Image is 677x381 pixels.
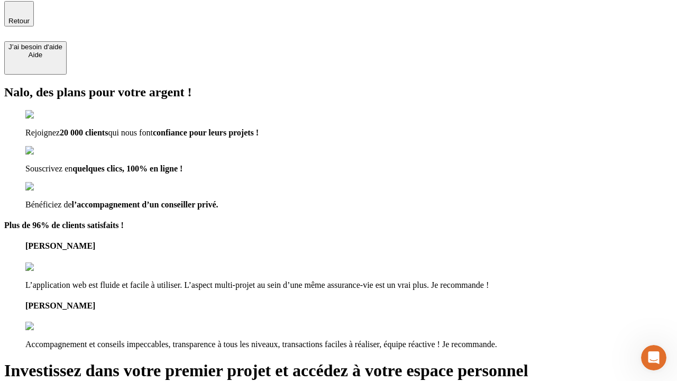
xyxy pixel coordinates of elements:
[25,128,60,137] span: Rejoignez
[72,164,182,173] span: quelques clics, 100% en ligne !
[641,345,666,370] iframe: Intercom live chat
[25,241,673,251] h4: [PERSON_NAME]
[25,146,71,156] img: checkmark
[25,340,673,349] p: Accompagnement et conseils impeccables, transparence à tous les niveaux, transactions faciles à r...
[25,182,71,192] img: checkmark
[4,1,34,26] button: Retour
[153,128,259,137] span: confiance pour leurs projets !
[108,128,152,137] span: qui nous font
[4,41,67,75] button: J’ai besoin d'aideAide
[25,322,78,331] img: reviews stars
[4,85,673,99] h2: Nalo, des plans pour votre argent !
[8,17,30,25] span: Retour
[72,200,218,209] span: l’accompagnement d’un conseiller privé.
[60,128,108,137] span: 20 000 clients
[8,51,62,59] div: Aide
[25,200,72,209] span: Bénéficiez de
[25,164,72,173] span: Souscrivez en
[4,221,673,230] h4: Plus de 96% de clients satisfaits !
[25,110,71,120] img: checkmark
[8,43,62,51] div: J’ai besoin d'aide
[4,361,673,380] h1: Investissez dans votre premier projet et accédez à votre espace personnel
[25,280,673,290] p: L’application web est fluide et facile à utiliser. L’aspect multi-projet au sein d’une même assur...
[25,262,78,272] img: reviews stars
[25,301,673,311] h4: [PERSON_NAME]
